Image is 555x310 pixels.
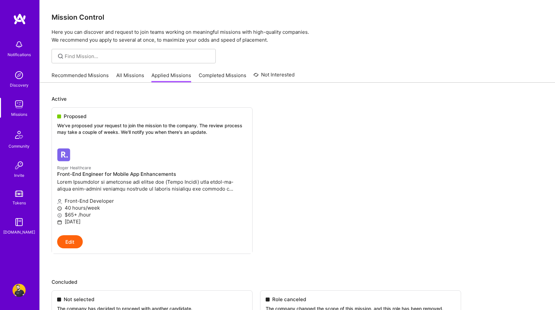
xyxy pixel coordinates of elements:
h4: Front-End Engineer for Mobile App Enhancements [57,171,247,177]
img: Community [11,127,27,143]
i: icon Calendar [57,220,62,225]
img: teamwork [12,98,26,111]
p: Here you can discover and request to join teams working on meaningful missions with high-quality ... [52,28,543,44]
p: Lorem Ipsumdolor si ametconse adi elitse doe (Tempo Incidi) utla etdol-ma-aliqua enim-admini veni... [57,178,247,192]
small: Roger Healthcare [57,165,91,170]
span: Proposed [64,113,86,120]
div: Tokens [12,199,26,206]
div: Invite [14,172,24,179]
img: discovery [12,69,26,82]
a: Recommended Missions [52,72,109,83]
i: icon MoneyGray [57,213,62,218]
p: We've proposed your request to join the mission to the company. The review process may take a cou... [57,122,247,135]
input: Find Mission... [65,53,211,60]
div: Community [9,143,30,150]
p: Front-End Developer [57,197,247,204]
i: icon Applicant [57,199,62,204]
p: 40 hours/week [57,204,247,211]
i: icon SearchGrey [57,52,64,60]
button: Edit [57,235,83,248]
p: [DATE] [57,218,247,225]
p: Concluded [52,279,543,285]
img: Roger Healthcare company logo [57,148,70,161]
a: Not Interested [254,71,295,83]
img: bell [12,38,26,51]
a: All Missions [116,72,144,83]
p: $65+ /hour [57,211,247,218]
img: guide book [12,216,26,229]
div: Missions [11,111,27,118]
h3: Mission Control [52,13,543,21]
i: icon Clock [57,206,62,211]
div: [DOMAIN_NAME] [3,229,35,236]
img: tokens [15,191,23,197]
img: User Avatar [12,284,26,297]
img: Invite [12,159,26,172]
p: Active [52,95,543,102]
div: Discovery [10,82,29,89]
div: Notifications [8,51,31,58]
a: Completed Missions [199,72,246,83]
img: logo [13,13,26,25]
a: User Avatar [11,284,27,297]
a: Applied Missions [151,72,191,83]
a: Roger Healthcare company logoRoger HealthcareFront-End Engineer for Mobile App EnhancementsLorem ... [52,143,252,235]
